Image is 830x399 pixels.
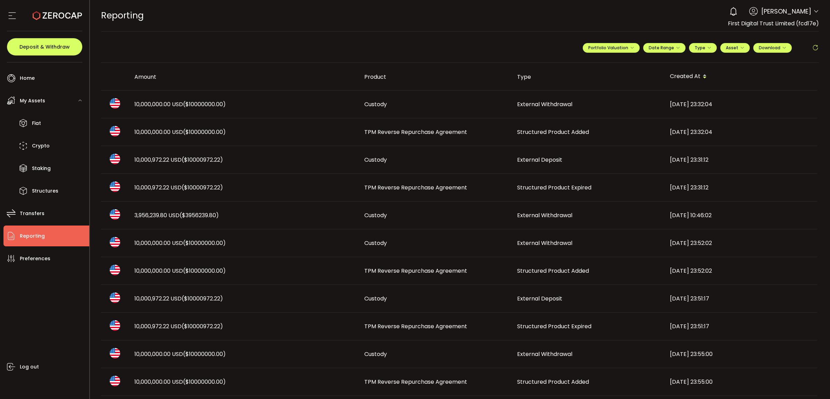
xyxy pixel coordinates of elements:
div: [DATE] 23:32:04 [664,100,817,108]
span: Deposit & Withdraw [19,44,70,49]
span: External Withdrawal [517,239,572,247]
span: ($3956239.80) [180,211,219,219]
div: [DATE] 23:52:02 [664,239,817,247]
button: Type [689,43,717,53]
span: 10,000,972.22 USD [134,295,223,303]
img: usd_portfolio.svg [110,98,120,109]
div: [DATE] 23:55:00 [664,378,817,386]
span: ($10000000.00) [183,128,226,136]
span: First Digital Trust Limited (fcd17e) [728,19,819,27]
span: External Deposit [517,156,562,164]
span: 10,000,000.00 USD [134,267,226,275]
span: ($10000972.22) [182,156,223,164]
span: Custody [364,156,387,164]
span: TPM Reverse Repurchase Agreement [364,184,467,192]
span: Structured Product Added [517,128,589,136]
span: ($10000000.00) [183,350,226,358]
span: 3,956,239.80 USD [134,211,219,219]
span: Type [695,45,711,51]
iframe: Chat Widget [795,366,830,399]
span: Reporting [20,231,45,241]
div: Created At [664,71,817,83]
span: 10,000,972.22 USD [134,156,223,164]
span: External Withdrawal [517,100,572,108]
div: [DATE] 23:31:12 [664,156,817,164]
span: 10,000,972.22 USD [134,184,223,192]
img: usd_portfolio.svg [110,265,120,275]
span: 10,000,000.00 USD [134,350,226,358]
span: Portfolio Valuation [588,45,634,51]
span: Custody [364,295,387,303]
div: [DATE] 23:52:02 [664,267,817,275]
span: Structured Product Added [517,267,589,275]
img: usd_portfolio.svg [110,126,120,136]
span: ($10000000.00) [183,378,226,386]
span: Staking [32,163,51,173]
span: Crypto [32,141,50,151]
img: usd_portfolio.svg [110,376,120,386]
img: usd_portfolio.svg [110,320,120,331]
span: Download [759,45,786,51]
span: 10,000,000.00 USD [134,378,226,386]
span: ($10000972.22) [182,184,223,192]
span: Custody [364,211,387,219]
button: Date Range [643,43,686,53]
span: External Deposit [517,295,562,303]
span: Structured Product Expired [517,184,591,192]
div: Product [359,73,512,81]
span: ($10000972.22) [182,295,223,303]
span: ($10000000.00) [183,267,226,275]
span: Custody [364,100,387,108]
span: TPM Reverse Repurchase Agreement [364,267,467,275]
img: usd_portfolio.svg [110,181,120,192]
span: Asset [726,45,738,51]
span: Structures [32,186,58,196]
div: [DATE] 23:51:17 [664,322,817,330]
button: Portfolio Valuation [583,43,640,53]
span: External Withdrawal [517,350,572,358]
img: usd_portfolio.svg [110,348,120,358]
span: Date Range [649,45,680,51]
button: Download [753,43,792,53]
span: Transfers [20,209,44,219]
div: Type [512,73,664,81]
span: External Withdrawal [517,211,572,219]
span: TPM Reverse Repurchase Agreement [364,378,467,386]
span: Preferences [20,254,50,264]
img: usd_portfolio.svg [110,209,120,220]
span: TPM Reverse Repurchase Agreement [364,322,467,330]
div: [DATE] 10:46:02 [664,211,817,219]
span: 10,000,972.22 USD [134,322,223,330]
span: Home [20,73,35,83]
div: [DATE] 23:31:12 [664,184,817,192]
span: Log out [20,362,39,372]
img: usd_portfolio.svg [110,292,120,303]
div: [DATE] 23:55:00 [664,350,817,358]
button: Deposit & Withdraw [7,38,82,56]
span: Fiat [32,118,41,128]
div: [DATE] 23:32:04 [664,128,817,136]
span: 10,000,000.00 USD [134,128,226,136]
div: Amount [129,73,359,81]
span: Custody [364,239,387,247]
span: ($10000000.00) [183,239,226,247]
img: usd_portfolio.svg [110,154,120,164]
span: [PERSON_NAME] [761,7,811,16]
span: TPM Reverse Repurchase Agreement [364,128,467,136]
div: [DATE] 23:51:17 [664,295,817,303]
img: usd_portfolio.svg [110,237,120,247]
span: Reporting [101,9,144,22]
span: Structured Product Expired [517,322,591,330]
span: Custody [364,350,387,358]
span: Structured Product Added [517,378,589,386]
button: Asset [720,43,750,53]
span: ($10000972.22) [182,322,223,330]
span: 10,000,000.00 USD [134,100,226,108]
span: My Assets [20,96,45,106]
span: ($10000000.00) [183,100,226,108]
span: 10,000,000.00 USD [134,239,226,247]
